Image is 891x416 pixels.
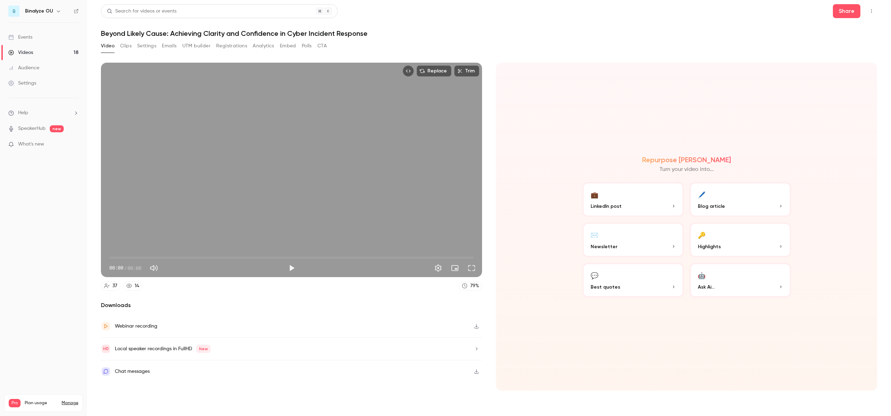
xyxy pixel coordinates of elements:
button: Replace [417,65,451,77]
button: Video [101,40,115,52]
button: Settings [431,261,445,275]
div: 00:00 [109,264,141,272]
div: 14 [135,282,139,290]
div: 💼 [591,189,598,200]
button: Full screen [465,261,479,275]
div: 🤖 [698,270,705,281]
span: New [196,345,211,353]
h6: Binalyze OU [25,8,53,15]
span: 00:00 [109,264,123,272]
div: Videos [8,49,33,56]
div: 🖊️ [698,189,705,200]
span: LinkedIn post [591,203,622,210]
button: Embed video [403,65,414,77]
button: Analytics [253,40,274,52]
div: 37 [112,282,117,290]
span: Help [18,109,28,117]
div: 🔑 [698,229,705,240]
button: 💬Best quotes [582,263,684,298]
button: Trim [454,65,479,77]
div: Settings [8,80,36,87]
button: 💼LinkedIn post [582,182,684,217]
div: Local speaker recordings in FullHD [115,345,211,353]
a: 37 [101,281,120,291]
span: Pro [9,399,21,407]
a: 79% [459,281,482,291]
div: Chat messages [115,367,150,376]
button: Settings [137,40,156,52]
span: What's new [18,141,44,148]
div: Webinar recording [115,322,157,330]
button: UTM builder [182,40,211,52]
a: 14 [123,281,142,291]
span: Best quotes [591,283,620,291]
div: Search for videos or events [107,8,176,15]
div: 79 % [470,282,479,290]
span: new [50,125,64,132]
span: B [13,8,16,15]
button: Registrations [216,40,247,52]
span: Plan usage [25,400,57,406]
button: Share [833,4,860,18]
div: Events [8,34,32,41]
button: Polls [302,40,312,52]
button: Mute [147,261,161,275]
button: Embed [280,40,296,52]
a: Manage [62,400,78,406]
button: Emails [162,40,176,52]
button: 🤖Ask Ai... [689,263,791,298]
button: 🖊️Blog article [689,182,791,217]
button: 🔑Highlights [689,222,791,257]
p: Turn your video into... [660,165,714,174]
span: Blog article [698,203,725,210]
button: Top Bar Actions [866,6,877,17]
li: help-dropdown-opener [8,109,79,117]
iframe: Noticeable Trigger [70,141,79,148]
h2: Downloads [101,301,482,309]
a: SpeakerHub [18,125,46,132]
button: Turn on miniplayer [448,261,462,275]
span: / [124,264,127,272]
h1: Beyond Likely Cause: Achieving Clarity and Confidence in Cyber Incident Response [101,29,877,38]
span: Newsletter [591,243,617,250]
div: ✉️ [591,229,598,240]
h2: Repurpose [PERSON_NAME] [642,156,731,164]
div: 💬 [591,270,598,281]
button: Clips [120,40,132,52]
span: Highlights [698,243,721,250]
button: Play [285,261,299,275]
button: CTA [317,40,327,52]
span: Ask Ai... [698,283,715,291]
div: Audience [8,64,39,71]
button: ✉️Newsletter [582,222,684,257]
span: 00:00 [127,264,141,272]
